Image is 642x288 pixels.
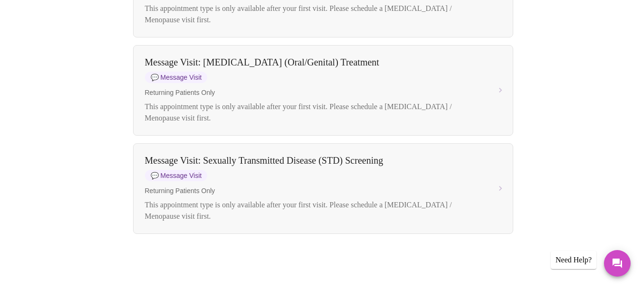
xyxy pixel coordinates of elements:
span: message [151,74,159,81]
span: Message Visit [145,72,208,83]
button: Message Visit: [MEDICAL_DATA] (Oral/Genital) TreatmentmessageMessage VisitReturning Patients Only... [133,45,513,136]
div: This appointment type is only available after your first visit. Please schedule a [MEDICAL_DATA] ... [145,3,482,26]
button: Message Visit: Sexually Transmitted Disease (STD) ScreeningmessageMessage VisitReturning Patients... [133,143,513,234]
div: Message Visit: [MEDICAL_DATA] (Oral/Genital) Treatment [145,57,482,68]
button: Messages [604,250,631,277]
div: Need Help? [551,251,596,269]
div: This appointment type is only available after your first visit. Please schedule a [MEDICAL_DATA] ... [145,101,482,124]
span: Returning Patients Only [145,89,482,96]
span: Message Visit [145,170,208,181]
span: message [151,172,159,179]
div: Message Visit: Sexually Transmitted Disease (STD) Screening [145,155,482,166]
span: Returning Patients Only [145,187,482,195]
div: This appointment type is only available after your first visit. Please schedule a [MEDICAL_DATA] ... [145,199,482,222]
